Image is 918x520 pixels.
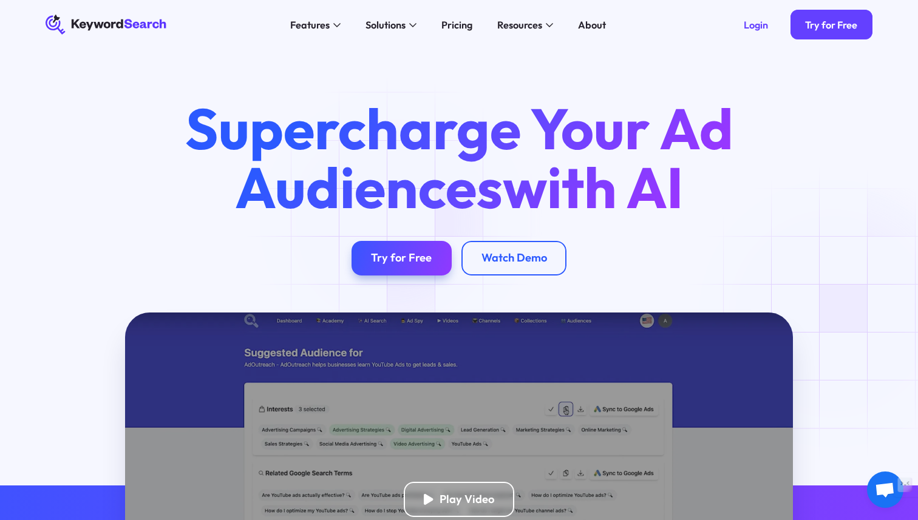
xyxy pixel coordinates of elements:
[290,18,330,32] div: Features
[805,19,857,31] div: Try for Free
[162,99,756,216] h1: Supercharge Your Ad Audiences
[578,18,606,32] div: About
[352,241,452,275] a: Try for Free
[481,251,547,265] div: Watch Demo
[441,18,472,32] div: Pricing
[729,10,783,39] a: Login
[371,251,432,265] div: Try for Free
[790,10,872,39] a: Try for Free
[571,15,613,35] a: About
[744,19,768,31] div: Login
[497,18,542,32] div: Resources
[440,493,494,507] div: Play Video
[365,18,406,32] div: Solutions
[867,471,903,508] a: Open chat
[434,15,480,35] a: Pricing
[503,151,683,223] span: with AI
